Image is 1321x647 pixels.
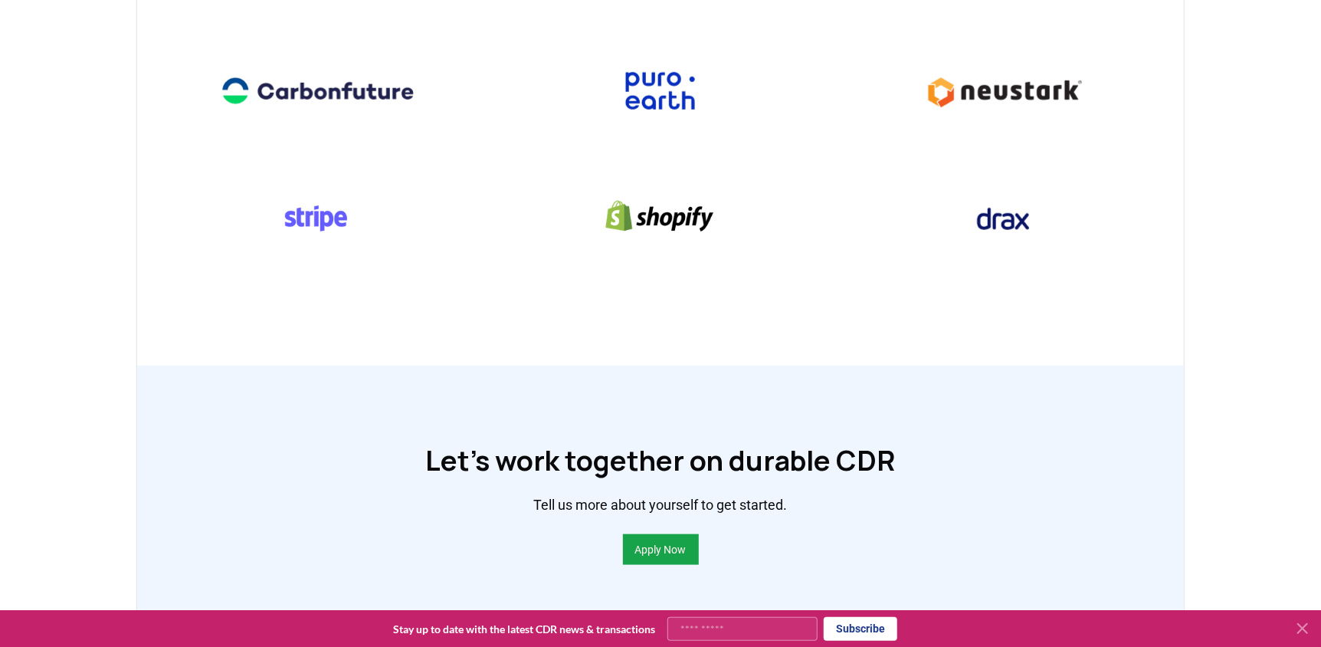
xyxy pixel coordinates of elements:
[534,494,788,516] p: Tell us more about yourself to get started.
[893,49,1113,133] img: Neustark logo
[893,176,1113,261] img: Drax logo
[208,49,428,133] img: Carbonfuture logo
[551,176,770,260] img: Shopify logo
[551,49,770,133] img: Puro.earth logo
[208,176,428,260] img: Stripe logo
[635,542,687,557] a: Apply Now
[426,445,896,476] h1: Let’s work together on durable CDR
[623,534,699,565] button: Apply Now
